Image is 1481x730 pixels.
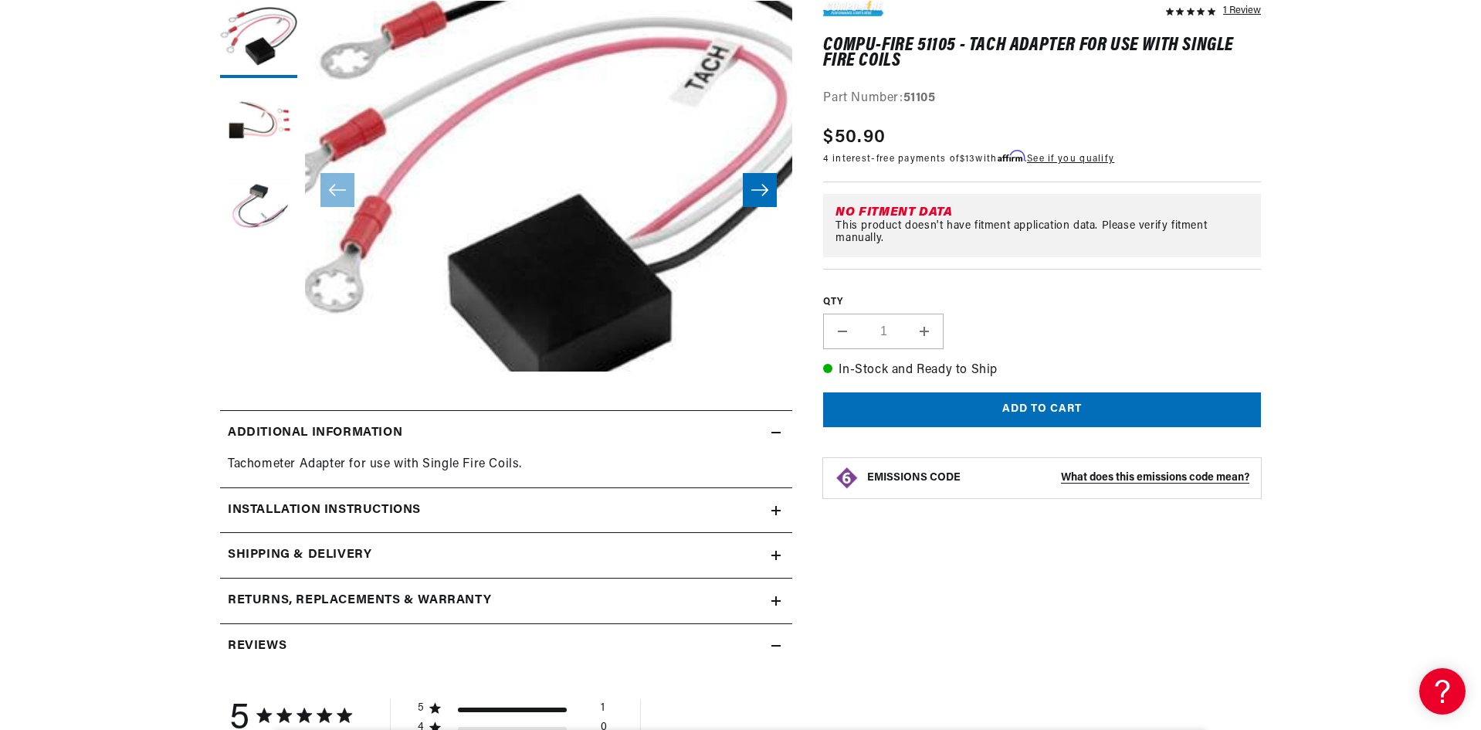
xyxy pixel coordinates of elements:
[1061,472,1249,484] strong: What does this emissions code mean?
[823,296,1261,309] label: QTY
[228,455,785,475] p: Tachometer Adapter for use with Single Fire Coils.
[220,1,792,379] media-gallery: Gallery Viewer
[220,579,792,623] summary: Returns, Replacements & Warranty
[823,38,1261,70] h1: Compu-Fire 51105 - Tach Adapter for use with Single Fire Coils
[743,173,777,207] button: Slide right
[220,171,297,248] button: Load image 3 in gallery view
[867,472,961,484] strong: EMISSIONS CODE
[823,361,1261,381] p: In-Stock and Ready to Ship
[418,701,607,721] div: 5 star by 1 reviews
[1223,1,1261,19] div: 1 Review
[998,151,1025,162] span: Affirm
[823,151,1114,166] p: 4 interest-free payments of with .
[835,206,1255,219] div: No Fitment Data
[228,545,371,565] h2: Shipping & Delivery
[228,591,491,611] h2: Returns, Replacements & Warranty
[418,701,425,715] div: 5
[220,411,792,456] summary: Additional information
[220,488,792,533] summary: Installation instructions
[601,701,605,721] div: 1
[320,173,354,207] button: Slide left
[835,220,1255,245] div: This product doesn't have fitment application data. Please verify fitment manually.
[867,471,1249,485] button: EMISSIONS CODEWhat does this emissions code mean?
[823,392,1261,427] button: Add to cart
[220,86,297,163] button: Load image 2 in gallery view
[220,624,792,669] summary: Reviews
[823,124,886,151] span: $50.90
[228,501,421,521] h2: Installation instructions
[903,92,936,104] strong: 51105
[960,154,976,164] span: $13
[835,466,859,491] img: Emissions code
[1027,154,1114,164] a: See if you qualify - Learn more about Affirm Financing (opens in modal)
[228,637,286,657] h2: Reviews
[823,89,1261,109] div: Part Number:
[220,533,792,578] summary: Shipping & Delivery
[228,423,402,443] h2: Additional information
[220,1,297,78] button: Load image 1 in gallery view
